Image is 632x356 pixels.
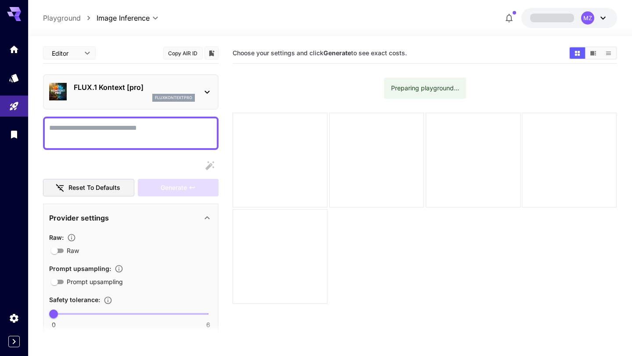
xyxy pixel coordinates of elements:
div: Provider settings [49,207,212,228]
span: Image Inference [97,13,150,23]
div: Settings [9,313,19,324]
span: Prompt upsampling [67,277,123,286]
span: Raw : [49,234,64,241]
button: Reset to defaults [43,179,134,197]
button: Show media in video view [585,47,601,59]
span: Choose your settings and click to see exact costs. [233,49,407,57]
button: Add to library [208,48,215,58]
button: Controls the tolerance level for input and output content moderation. Lower values apply stricter... [100,296,116,305]
span: 6 [206,320,210,329]
span: Raw [67,246,79,255]
span: Editor [52,49,79,58]
p: Provider settings [49,213,109,223]
b: Generate [323,49,351,57]
button: Copy AIR ID [163,47,203,60]
span: Safety tolerance : [49,296,100,303]
button: Show media in grid view [570,47,585,59]
span: Prompt upsampling : [49,265,111,272]
div: MZ [581,11,594,25]
div: Library [9,129,19,140]
div: Home [9,44,19,55]
button: Expand sidebar [8,336,20,347]
button: Enables automatic enhancement and expansion of the input prompt to improve generation quality and... [111,264,127,273]
p: fluxkontextpro [155,95,192,101]
button: Controls the level of post-processing applied to generated images. [64,233,79,242]
div: FLUX.1 Kontext [pro]fluxkontextpro [49,78,212,105]
div: Playground [9,101,19,112]
button: Show media in list view [601,47,616,59]
a: Playground [43,13,81,23]
p: FLUX.1 Kontext [pro] [74,82,195,93]
div: Show media in grid viewShow media in video viewShow media in list view [569,46,617,60]
div: Preparing playground... [391,80,459,96]
nav: breadcrumb [43,13,97,23]
button: MZ [521,8,617,28]
div: Models [9,72,19,83]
